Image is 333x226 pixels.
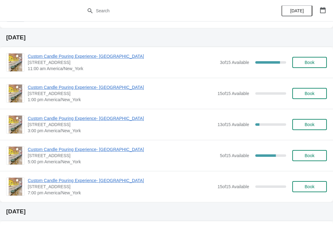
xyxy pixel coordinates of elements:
button: [DATE] [282,5,312,16]
button: Book [292,119,327,130]
span: 7:00 pm America/New_York [28,190,214,196]
input: Search [96,5,250,16]
span: Book [305,184,314,189]
h2: [DATE] [6,208,327,215]
span: 11:00 am America/New_York [28,65,217,72]
img: Custom Candle Pouring Experience- Delray Beach | 415 East Atlantic Avenue, Delray Beach, FL, USA ... [9,178,22,196]
span: 3:00 pm America/New_York [28,128,214,134]
button: Book [292,57,327,68]
button: Book [292,88,327,99]
span: 5 of 15 Available [220,153,249,158]
span: [DATE] [290,8,304,13]
img: Custom Candle Pouring Experience- Delray Beach | 415 East Atlantic Avenue, Delray Beach, FL, USA ... [9,85,22,102]
span: 15 of 15 Available [217,184,249,189]
span: Custom Candle Pouring Experience- [GEOGRAPHIC_DATA] [28,53,217,59]
span: [STREET_ADDRESS] [28,90,214,97]
span: Book [305,122,314,127]
img: Custom Candle Pouring Experience- Delray Beach | 415 East Atlantic Avenue, Delray Beach, FL, USA ... [9,147,22,165]
span: Custom Candle Pouring Experience- [GEOGRAPHIC_DATA] [28,84,214,90]
img: Custom Candle Pouring Experience- Delray Beach | 415 East Atlantic Avenue, Delray Beach, FL, USA ... [9,116,22,133]
span: 13 of 15 Available [217,122,249,127]
span: Book [305,153,314,158]
span: 3 of 15 Available [220,60,249,65]
img: Custom Candle Pouring Experience- Delray Beach | 415 East Atlantic Avenue, Delray Beach, FL, USA ... [9,54,22,71]
span: Custom Candle Pouring Experience- [GEOGRAPHIC_DATA] [28,146,217,153]
span: Book [305,91,314,96]
span: Custom Candle Pouring Experience- [GEOGRAPHIC_DATA] [28,115,214,121]
span: Book [305,60,314,65]
button: Book [292,181,327,192]
span: [STREET_ADDRESS] [28,153,217,159]
span: [STREET_ADDRESS] [28,184,214,190]
span: 5:00 pm America/New_York [28,159,217,165]
span: [STREET_ADDRESS] [28,121,214,128]
span: [STREET_ADDRESS] [28,59,217,65]
span: 1:00 pm America/New_York [28,97,214,103]
span: Custom Candle Pouring Experience- [GEOGRAPHIC_DATA] [28,177,214,184]
h2: [DATE] [6,34,327,41]
button: Book [292,150,327,161]
span: 15 of 15 Available [217,91,249,96]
